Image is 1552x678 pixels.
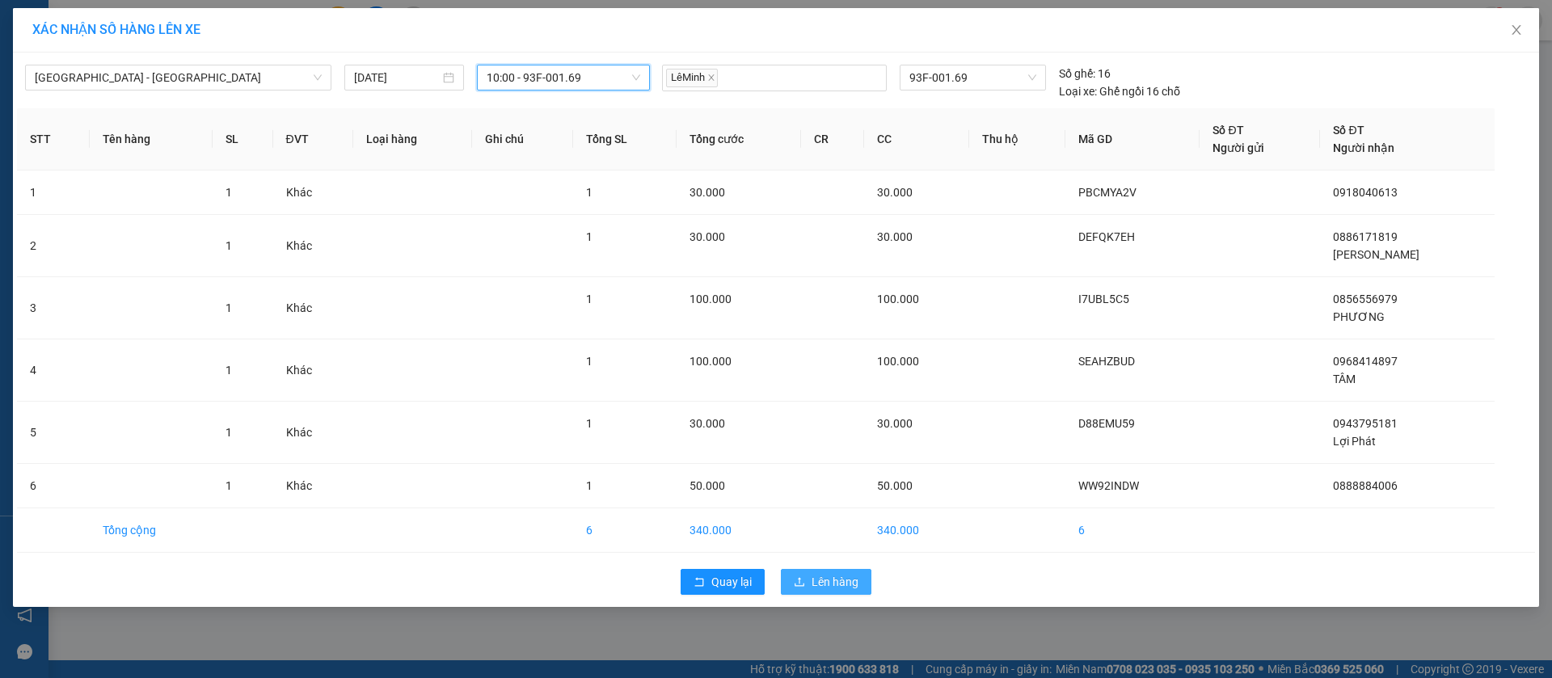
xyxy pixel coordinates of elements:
[969,108,1066,171] th: Thu hộ
[681,569,765,595] button: rollbackQuay lại
[17,215,90,277] td: 2
[273,215,353,277] td: Khác
[801,108,864,171] th: CR
[17,171,90,215] td: 1
[273,464,353,508] td: Khác
[90,508,213,553] td: Tổng cộng
[1333,479,1398,492] span: 0888884006
[1333,310,1385,323] span: PHƯƠNG
[573,108,677,171] th: Tổng SL
[226,239,232,252] span: 1
[877,293,919,305] span: 100.000
[586,417,593,430] span: 1
[1333,248,1419,261] span: [PERSON_NAME]
[877,479,913,492] span: 50.000
[690,293,732,305] span: 100.000
[1078,479,1139,492] span: WW92INDW
[586,293,593,305] span: 1
[586,186,593,199] span: 1
[1333,186,1398,199] span: 0918040613
[226,479,232,492] span: 1
[35,65,322,90] span: Sài Gòn - Lộc Ninh
[1078,186,1137,199] span: PBCMYA2V
[353,108,472,171] th: Loại hàng
[1333,355,1398,368] span: 0968414897
[90,108,213,171] th: Tên hàng
[1078,417,1135,430] span: D88EMU59
[1059,82,1180,100] div: Ghế ngồi 16 chỗ
[1333,293,1398,305] span: 0856556979
[1333,435,1376,448] span: Lợi Phát
[690,230,725,243] span: 30.000
[1510,23,1523,36] span: close
[794,576,805,589] span: upload
[877,417,913,430] span: 30.000
[273,277,353,339] td: Khác
[690,479,725,492] span: 50.000
[273,339,353,402] td: Khác
[1059,82,1097,100] span: Loại xe:
[273,171,353,215] td: Khác
[226,426,232,439] span: 1
[1333,373,1356,385] span: TÂM
[666,69,718,87] span: LêMinh
[1078,293,1129,305] span: I7UBL5C5
[1333,141,1394,154] span: Người nhận
[354,69,440,86] input: 11/08/2025
[1078,230,1135,243] span: DEFQK7EH
[1078,355,1135,368] span: SEAHZBUD
[711,573,752,591] span: Quay lại
[677,108,801,171] th: Tổng cước
[690,417,725,430] span: 30.000
[17,108,90,171] th: STT
[17,402,90,464] td: 5
[812,573,858,591] span: Lên hàng
[487,65,640,90] span: 10:00 - 93F-001.69
[877,230,913,243] span: 30.000
[1212,124,1243,137] span: Số ĐT
[909,65,1035,90] span: 93F-001.69
[213,108,272,171] th: SL
[273,108,353,171] th: ĐVT
[586,355,593,368] span: 1
[1065,108,1200,171] th: Mã GD
[226,364,232,377] span: 1
[472,108,572,171] th: Ghi chú
[707,74,715,82] span: close
[226,186,232,199] span: 1
[690,355,732,368] span: 100.000
[17,464,90,508] td: 6
[864,108,969,171] th: CC
[1333,417,1398,430] span: 0943795181
[1212,141,1264,154] span: Người gửi
[677,508,801,553] td: 340.000
[1059,65,1111,82] div: 16
[1333,230,1398,243] span: 0886171819
[586,479,593,492] span: 1
[17,339,90,402] td: 4
[877,186,913,199] span: 30.000
[32,22,200,37] span: XÁC NHẬN SỐ HÀNG LÊN XE
[781,569,871,595] button: uploadLên hàng
[586,230,593,243] span: 1
[1494,8,1539,53] button: Close
[17,277,90,339] td: 3
[226,301,232,314] span: 1
[1065,508,1200,553] td: 6
[694,576,705,589] span: rollback
[1059,65,1095,82] span: Số ghế:
[273,402,353,464] td: Khác
[877,355,919,368] span: 100.000
[864,508,969,553] td: 340.000
[1333,124,1364,137] span: Số ĐT
[690,186,725,199] span: 30.000
[573,508,677,553] td: 6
